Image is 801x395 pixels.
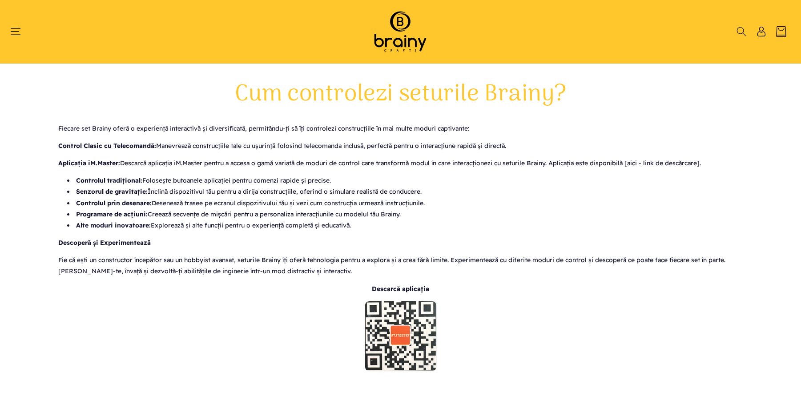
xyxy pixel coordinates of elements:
strong: Controlul tradițional: [76,176,142,184]
h1: Cum controlezi seturile Brainy? [58,80,743,110]
p: Descarcă aplicația iM.Master pentru a accesa o gamă variată de moduri de control care transformă ... [58,158,743,169]
p: Fiecare set Brainy oferă o experiență interactivă și diversificată, permitându-ți să îți controle... [58,123,743,134]
li: Înclină dispozitivul tău pentru a dirija construcțiile, oferind o simulare realistă de conducere. [67,186,743,197]
summary: Meniu [14,27,25,36]
strong: Controlul prin desenare: [76,199,152,207]
strong: Aplicația iM.Master: [58,159,120,167]
p: Fie că ești un constructor începător sau un hobbyist avansat, seturile Brainy îți oferă tehnologi... [58,255,743,277]
p: Manevrează construcțiile tale cu ușurință folosind telecomanda inclusă, perfectă pentru o interac... [58,140,743,152]
li: Explorează și alte funcții pentru o experiență completă și educativă. [67,220,743,231]
strong: Senzorul de gravitație: [76,188,148,196]
li: Desenează trasee pe ecranul dispozitivului tău și vezi cum construcția urmează instrucțiunile. [67,198,743,209]
strong: Descarcă aplicația [372,285,429,293]
strong: Control Clasic cu Telecomandă: [58,142,156,150]
li: Folosește butoanele aplicației pentru comenzi rapide și precise. [67,175,743,186]
li: Creează secvențe de mișcări pentru a personaliza interacțiunile cu modelul tău Brainy. [67,209,743,220]
strong: Programare de acțiuni: [76,210,148,218]
strong: Descoperă și Experimentează [58,239,151,247]
img: Brainy Crafts [362,9,438,54]
summary: Căutați [736,27,747,36]
strong: Alte moduri inovatoare: [76,221,151,229]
